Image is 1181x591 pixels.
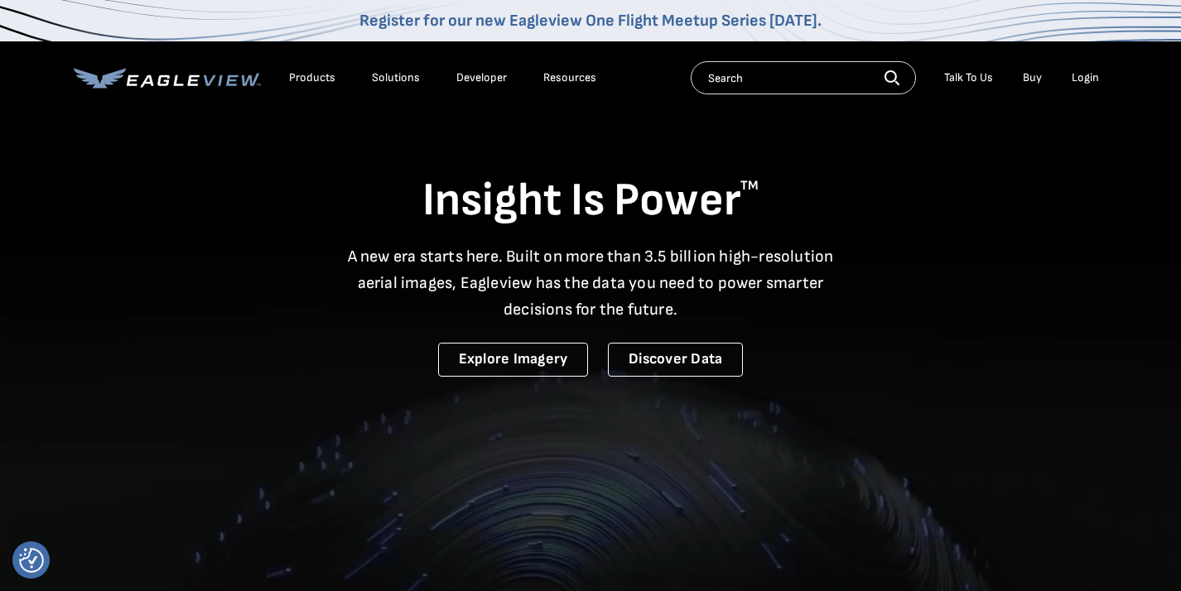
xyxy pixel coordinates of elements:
[691,61,916,94] input: Search
[1023,70,1042,85] a: Buy
[608,343,743,377] a: Discover Data
[1072,70,1099,85] div: Login
[289,70,335,85] div: Products
[19,548,44,573] img: Revisit consent button
[372,70,420,85] div: Solutions
[944,70,993,85] div: Talk To Us
[359,11,822,31] a: Register for our new Eagleview One Flight Meetup Series [DATE].
[438,343,589,377] a: Explore Imagery
[19,548,44,573] button: Consent Preferences
[543,70,596,85] div: Resources
[456,70,507,85] a: Developer
[74,172,1107,230] h1: Insight Is Power
[337,243,844,323] p: A new era starts here. Built on more than 3.5 billion high-resolution aerial images, Eagleview ha...
[740,178,759,194] sup: TM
